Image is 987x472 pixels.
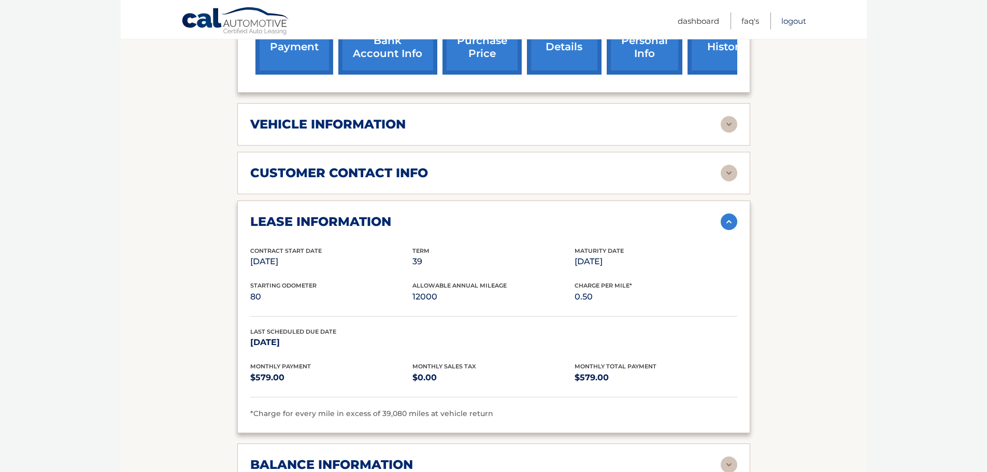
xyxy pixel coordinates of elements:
[250,282,317,289] span: Starting Odometer
[250,254,412,269] p: [DATE]
[721,213,737,230] img: accordion-active.svg
[412,363,476,370] span: Monthly Sales Tax
[250,165,428,181] h2: customer contact info
[575,282,632,289] span: Charge Per Mile*
[412,370,575,385] p: $0.00
[250,363,311,370] span: Monthly Payment
[412,290,575,304] p: 12000
[250,335,412,350] p: [DATE]
[575,247,624,254] span: Maturity Date
[607,7,682,75] a: update personal info
[781,12,806,30] a: Logout
[575,370,737,385] p: $579.00
[250,328,336,335] span: Last Scheduled Due Date
[250,290,412,304] p: 80
[250,247,322,254] span: Contract Start Date
[250,409,493,418] span: *Charge for every mile in excess of 39,080 miles at vehicle return
[741,12,759,30] a: FAQ's
[575,254,737,269] p: [DATE]
[255,7,333,75] a: make a payment
[442,7,522,75] a: request purchase price
[575,290,737,304] p: 0.50
[678,12,719,30] a: Dashboard
[412,247,430,254] span: Term
[412,282,507,289] span: Allowable Annual Mileage
[412,254,575,269] p: 39
[250,117,406,132] h2: vehicle information
[250,370,412,385] p: $579.00
[181,7,290,37] a: Cal Automotive
[575,363,656,370] span: Monthly Total Payment
[338,7,437,75] a: Add/Remove bank account info
[527,7,602,75] a: account details
[721,165,737,181] img: accordion-rest.svg
[688,7,765,75] a: payment history
[250,214,391,230] h2: lease information
[721,116,737,133] img: accordion-rest.svg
